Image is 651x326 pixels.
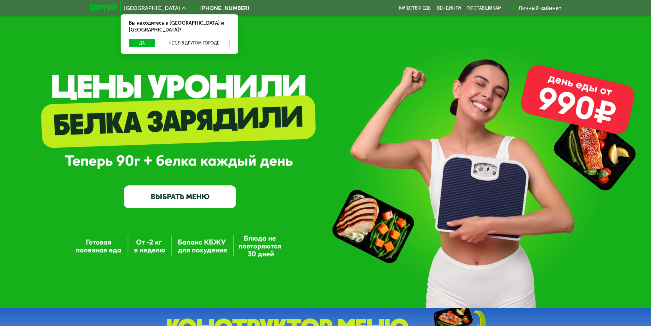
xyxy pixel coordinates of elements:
[129,39,155,47] button: Да
[124,185,236,208] a: ВЫБРАТЬ МЕНЮ
[189,4,249,12] a: [PHONE_NUMBER]
[158,39,230,47] button: Нет, я в другом городе
[124,5,180,11] span: [GEOGRAPHIC_DATA]
[437,5,461,11] a: Вендинги
[399,5,432,11] a: Качество еды
[466,5,502,11] div: поставщикам
[518,4,561,12] div: Личный кабинет
[121,14,238,39] div: Вы находитесь в [GEOGRAPHIC_DATA] и [GEOGRAPHIC_DATA]?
